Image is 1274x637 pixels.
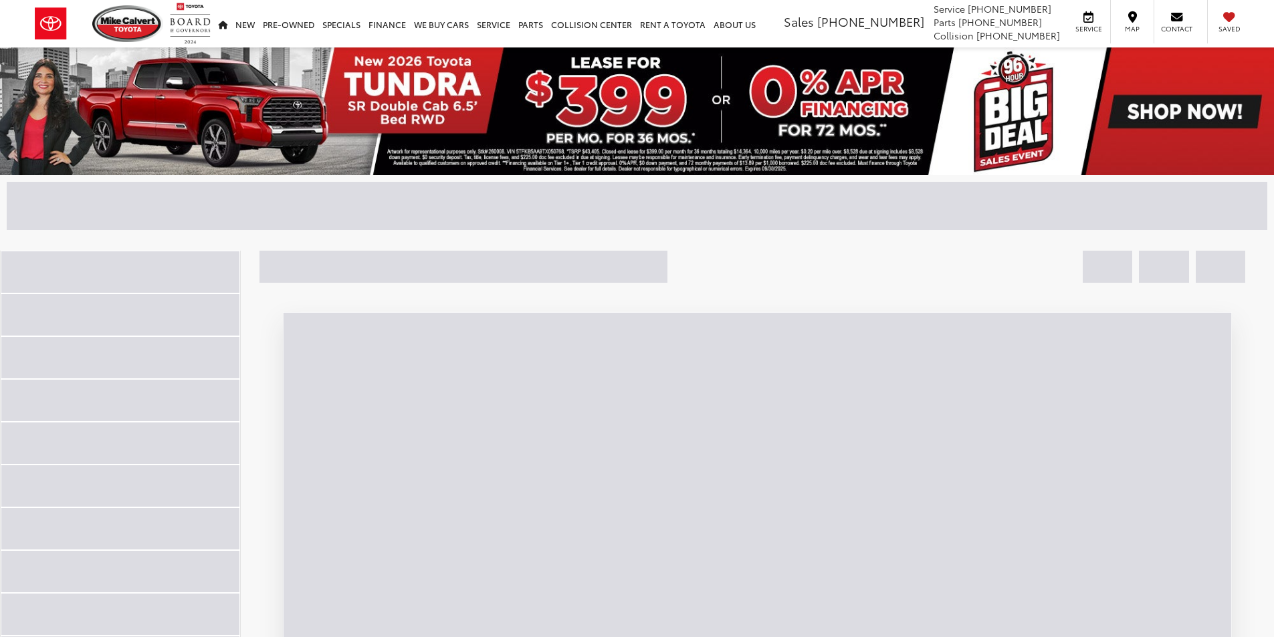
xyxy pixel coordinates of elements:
span: [PHONE_NUMBER] [968,2,1051,15]
span: [PHONE_NUMBER] [976,29,1060,42]
span: Map [1118,24,1147,33]
span: Contact [1161,24,1192,33]
span: Service [934,2,965,15]
span: [PHONE_NUMBER] [817,13,924,30]
span: Collision [934,29,974,42]
span: [PHONE_NUMBER] [958,15,1042,29]
span: Sales [784,13,814,30]
img: Mike Calvert Toyota [92,5,163,42]
span: Parts [934,15,956,29]
span: Service [1073,24,1103,33]
span: Saved [1214,24,1244,33]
